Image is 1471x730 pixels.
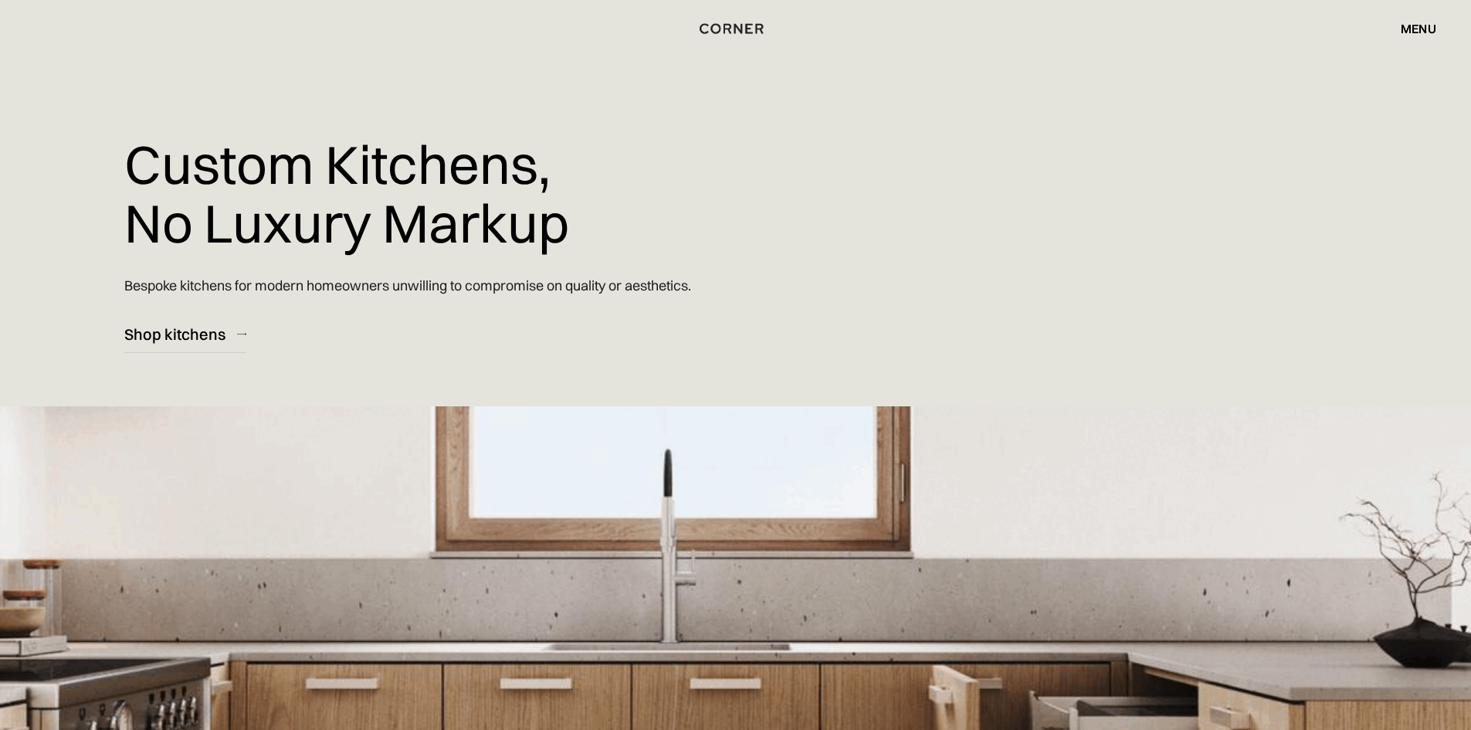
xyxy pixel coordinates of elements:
[124,263,691,307] p: Bespoke kitchens for modern homeowners unwilling to compromise on quality or aesthetics.
[681,19,791,39] a: home
[124,315,246,353] a: Shop kitchens
[124,124,569,263] h1: Custom Kitchens, No Luxury Markup
[124,324,225,345] div: Shop kitchens
[1401,22,1436,35] div: menu
[1385,15,1436,42] div: menu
